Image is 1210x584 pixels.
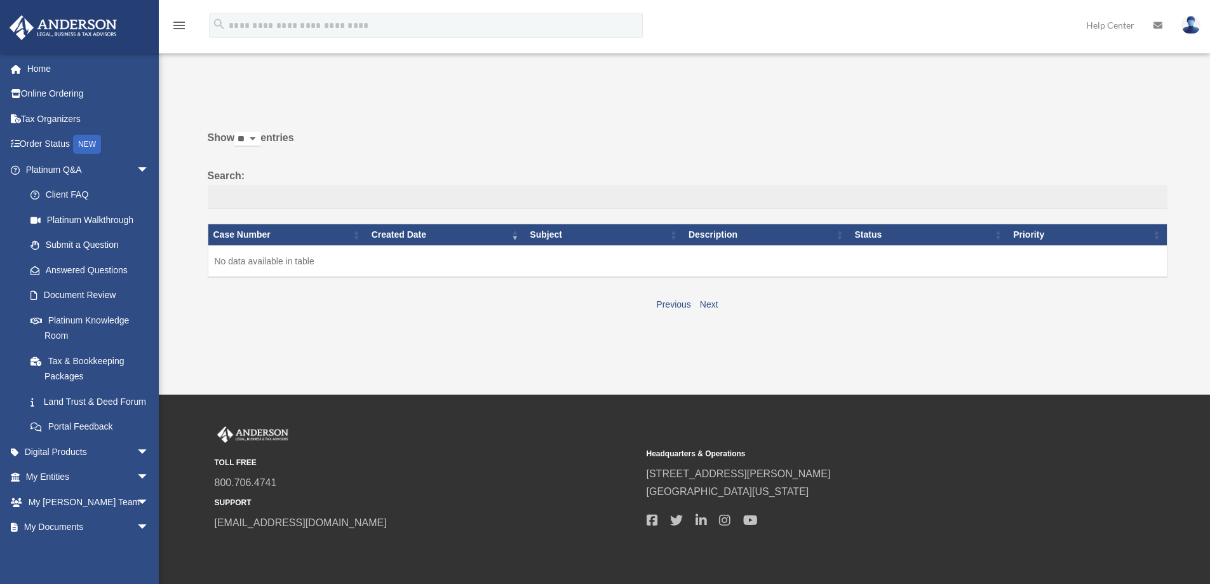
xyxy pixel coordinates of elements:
a: Platinum Q&Aarrow_drop_down [9,157,162,182]
small: Headquarters & Operations [647,447,1070,461]
th: Subject: activate to sort column ascending [525,224,683,246]
a: Client FAQ [18,182,162,208]
th: Status: activate to sort column ascending [850,224,1009,246]
a: My Documentsarrow_drop_down [9,515,168,540]
a: My [PERSON_NAME] Teamarrow_drop_down [9,489,168,515]
a: Digital Productsarrow_drop_down [9,439,168,465]
a: Document Review [18,283,162,308]
a: [EMAIL_ADDRESS][DOMAIN_NAME] [215,517,387,528]
th: Description: activate to sort column ascending [683,224,850,246]
select: Showentries [234,132,260,147]
a: Previous [656,299,690,309]
span: arrow_drop_down [137,157,162,183]
i: menu [171,18,187,33]
span: arrow_drop_down [137,489,162,515]
label: Show entries [208,129,1167,160]
th: Created Date: activate to sort column ascending [366,224,525,246]
th: Case Number: activate to sort column ascending [208,224,366,246]
input: Search: [208,185,1167,209]
span: arrow_drop_down [137,515,162,541]
a: [STREET_ADDRESS][PERSON_NAME] [647,468,831,479]
div: NEW [73,135,101,154]
span: arrow_drop_down [137,540,162,566]
a: Land Trust & Deed Forum [18,389,162,414]
a: Tax Organizers [9,106,168,132]
a: My Entitiesarrow_drop_down [9,465,168,490]
img: Anderson Advisors Platinum Portal [6,15,121,40]
a: 800.706.4741 [215,477,277,488]
i: search [212,17,226,31]
span: arrow_drop_down [137,439,162,465]
a: Next [700,299,718,309]
a: Tax & Bookkeeping Packages [18,348,162,389]
a: Order StatusNEW [9,132,168,158]
a: Online Learningarrow_drop_down [9,540,168,565]
a: Submit a Question [18,233,162,258]
label: Search: [208,167,1167,209]
img: User Pic [1181,16,1200,34]
img: Anderson Advisors Platinum Portal [215,426,291,443]
small: TOLL FREE [215,456,638,470]
a: Portal Feedback [18,414,162,440]
a: menu [171,22,187,33]
a: [GEOGRAPHIC_DATA][US_STATE] [647,486,809,497]
td: No data available in table [208,245,1167,277]
small: SUPPORT [215,496,638,510]
a: Home [9,56,168,81]
span: arrow_drop_down [137,465,162,491]
a: Platinum Walkthrough [18,207,162,233]
a: Platinum Knowledge Room [18,308,162,348]
a: Answered Questions [18,257,156,283]
a: Online Ordering [9,81,168,107]
th: Priority: activate to sort column ascending [1008,224,1167,246]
